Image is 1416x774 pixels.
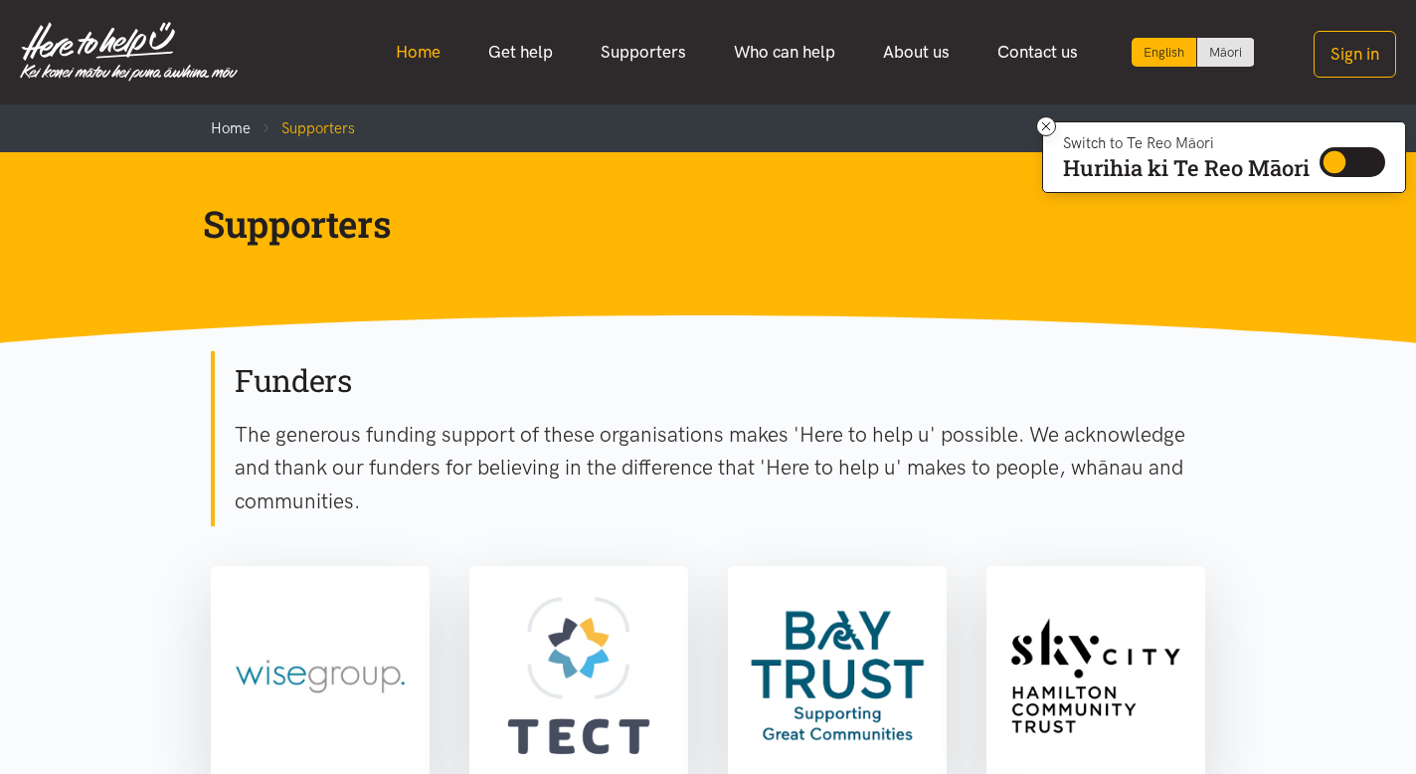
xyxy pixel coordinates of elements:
a: Who can help [710,31,859,74]
h2: Funders [235,360,1205,402]
a: Supporters [577,31,710,74]
a: Switch to Te Reo Māori [1197,38,1254,67]
li: Supporters [251,116,355,140]
h1: Supporters [203,200,1181,248]
button: Sign in [1314,31,1396,78]
a: Contact us [973,31,1102,74]
img: Home [20,22,238,82]
a: About us [859,31,973,74]
a: Home [211,119,251,137]
a: Home [372,31,464,74]
p: Switch to Te Reo Māori [1063,137,1310,149]
div: Current language [1132,38,1197,67]
p: The generous funding support of these organisations makes 'Here to help u' possible. We acknowled... [235,418,1205,518]
div: Language toggle [1132,38,1255,67]
p: Hurihia ki Te Reo Māori [1063,159,1310,177]
a: Get help [464,31,577,74]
